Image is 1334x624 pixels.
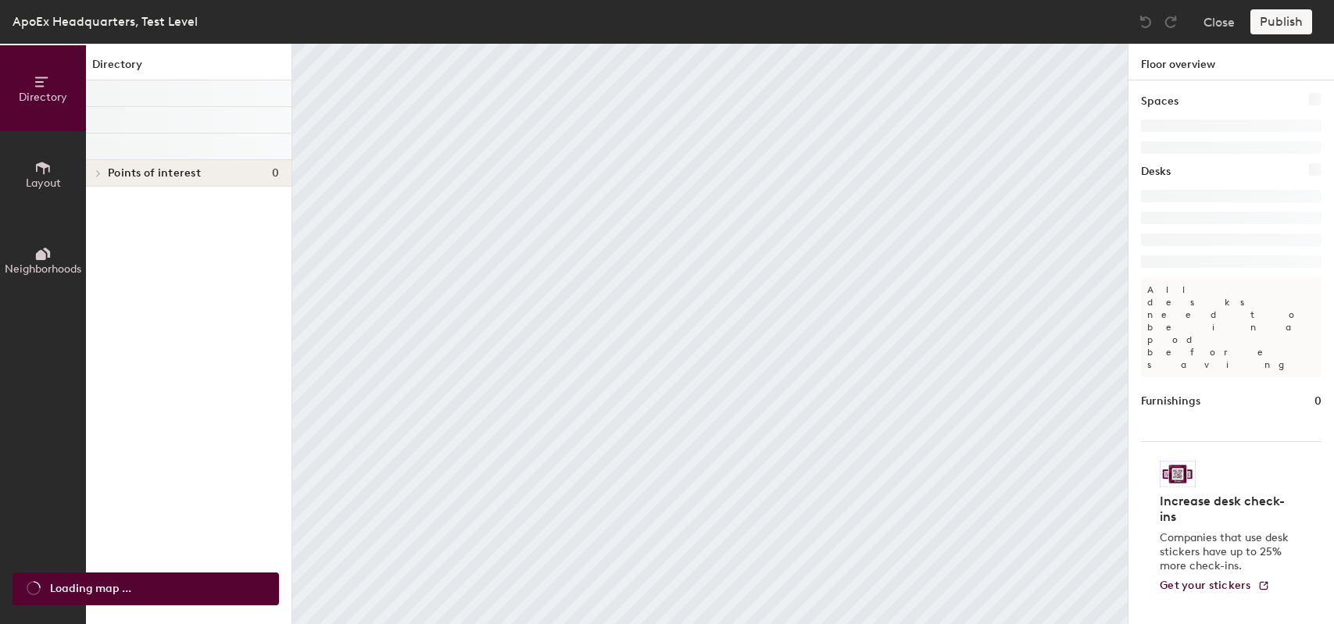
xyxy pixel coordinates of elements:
h1: Furnishings [1141,393,1200,410]
h1: Floor overview [1128,44,1334,80]
h4: Increase desk check-ins [1160,494,1293,525]
h1: 0 [1314,393,1321,410]
button: Close [1203,9,1235,34]
h1: Spaces [1141,93,1178,110]
span: 0 [272,167,279,180]
img: Redo [1163,14,1178,30]
h1: Directory [86,56,291,80]
span: Get your stickers [1160,579,1251,592]
a: Get your stickers [1160,579,1270,593]
span: Points of interest [108,167,201,180]
canvas: Map [292,44,1128,624]
h1: Desks [1141,163,1171,180]
span: Neighborhoods [5,262,81,276]
span: Directory [19,91,67,104]
div: ApoEx Headquarters, Test Level [13,12,198,31]
span: Layout [26,177,61,190]
span: Loading map ... [50,580,131,597]
img: Sticker logo [1160,461,1196,487]
img: Undo [1138,14,1153,30]
p: All desks need to be in a pod before saving [1141,277,1321,377]
p: Companies that use desk stickers have up to 25% more check-ins. [1160,531,1293,573]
